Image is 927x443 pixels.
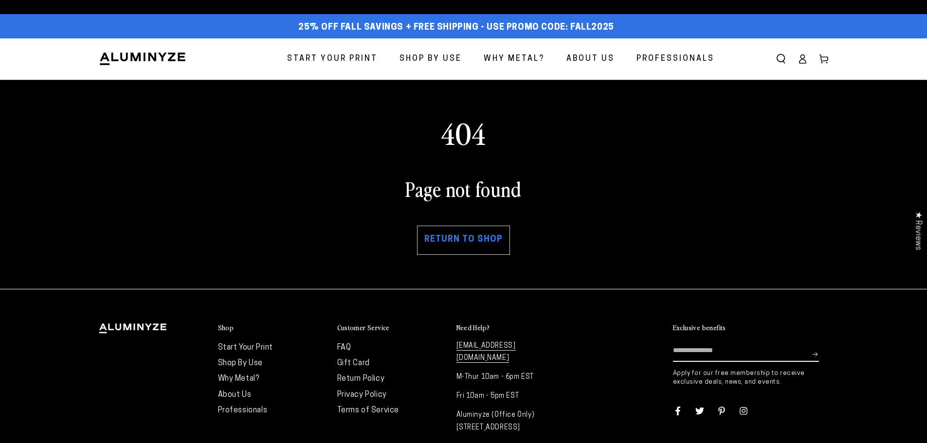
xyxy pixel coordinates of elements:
[298,22,614,33] span: 25% off FALL Savings + Free Shipping - Use Promo Code: FALL2025
[417,226,510,255] a: Return to shop
[566,52,615,66] span: About Us
[287,52,378,66] span: Start Your Print
[337,391,387,399] a: Privacy Policy
[337,375,385,383] a: Return Policy
[629,46,722,72] a: Professionals
[456,323,490,332] h2: Need Help?
[400,52,462,66] span: Shop By Use
[909,204,927,258] div: Click to open Judge.me floating reviews tab
[337,344,351,352] a: FAQ
[99,114,829,152] div: 404
[673,323,829,333] summary: Exclusive benefits
[636,52,714,66] span: Professionals
[337,359,370,367] a: Gift Card
[218,323,327,333] summary: Shop
[218,344,273,352] a: Start Your Print
[813,340,819,369] button: Subscribe
[484,52,545,66] span: Why Metal?
[280,46,385,72] a: Start Your Print
[456,409,566,433] p: Aluminyze (Office Only) [STREET_ADDRESS]
[392,46,469,72] a: Shop By Use
[476,46,552,72] a: Why Metal?
[456,390,566,402] p: Fri 10am - 5pm EST
[218,391,252,399] a: About Us
[456,371,566,383] p: M-Thur 10am - 6pm EST
[673,323,726,332] h2: Exclusive benefits
[337,407,400,414] a: Terms of Service
[337,323,390,332] h2: Customer Service
[99,52,186,66] img: Aluminyze
[337,323,447,333] summary: Customer Service
[456,342,516,363] a: [EMAIL_ADDRESS][DOMAIN_NAME]
[218,407,268,414] a: Professionals
[218,359,263,367] a: Shop By Use
[218,323,234,332] h2: Shop
[456,323,566,333] summary: Need Help?
[99,176,829,201] h1: Page not found
[559,46,622,72] a: About Us
[218,375,259,383] a: Why Metal?
[673,369,829,387] p: Apply for our free membership to receive exclusive deals, news, and events.
[770,48,792,70] summary: Search our site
